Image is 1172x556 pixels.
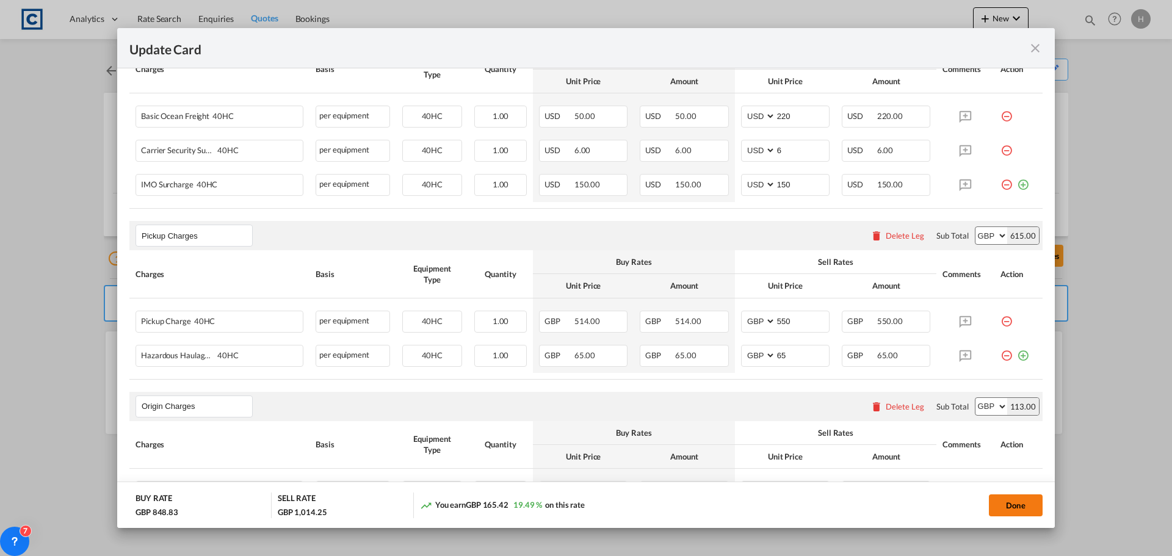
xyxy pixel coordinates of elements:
span: 65.00 [877,350,899,360]
span: 1.00 [493,145,509,155]
span: 50.00 [675,111,696,121]
div: Charges [136,269,303,280]
md-icon: icon-plus-circle-outline green-400-fg [1017,174,1029,186]
button: Done [989,494,1043,516]
span: USD [645,179,673,189]
th: Unit Price [735,70,836,93]
div: per equipment [316,311,390,333]
div: per equipment [316,140,390,162]
div: per equipment [316,174,390,196]
div: per equipment [316,345,390,367]
div: Hazardous Haulage Additional [141,345,259,360]
span: GBP [544,316,573,326]
span: 40HC [422,111,443,121]
span: USD [645,111,673,121]
md-dialog: Update Card Pickup ... [117,28,1055,529]
th: Amount [836,274,936,298]
th: Unit Price [533,70,634,93]
span: 40HC [209,112,234,121]
div: Charges [136,63,303,74]
div: Quantity [474,269,527,280]
span: USD [847,111,875,121]
md-icon: icon-trending-up [420,499,432,511]
th: Amount [634,445,734,469]
input: 65 [776,345,829,364]
div: Buy Rates [539,427,729,438]
div: Buy Rates [539,256,729,267]
th: Unit Price [533,445,634,469]
div: Basis [316,63,390,74]
span: 40HC [191,317,215,326]
span: GBP [847,316,875,326]
span: 550.00 [877,316,903,326]
div: per equipment [316,106,390,128]
th: Unit Price [735,445,836,469]
div: GBP 848.83 [136,507,181,518]
div: Sub Total [936,230,968,241]
th: Comments [936,250,994,298]
div: Sub Total [936,401,968,412]
span: 6.00 [675,145,692,155]
input: 550 [776,311,829,330]
th: Unit Price [735,274,836,298]
th: Amount [836,70,936,93]
div: Delete Leg [886,402,924,411]
span: USD [544,145,573,155]
md-icon: icon-plus-circle-outline green-400-fg [1017,345,1029,357]
th: Amount [836,445,936,469]
md-icon: icon-minus-circle-outline red-400-fg [1000,311,1013,323]
span: 40HC [422,145,443,155]
div: Basic Ocean Freight [141,106,259,121]
th: Action [994,421,1043,469]
div: Update Card [129,40,1028,56]
md-icon: icon-minus-circle-outline red-400-fg [1000,174,1013,186]
span: 40HC [422,316,443,326]
div: Pickup Charge [141,311,259,326]
span: 65.00 [675,350,696,360]
div: Equipment Type [402,263,462,285]
button: Delete Leg [870,231,924,240]
span: 1.00 [493,179,509,189]
md-icon: icon-minus-circle-outline red-400-fg [1000,345,1013,357]
span: GBP [645,350,673,360]
input: Leg Name [142,226,252,245]
div: Basis [316,269,390,280]
span: GBP [544,350,573,360]
span: 1.00 [493,350,509,360]
div: Delete Leg [886,231,924,240]
div: per B/L [316,481,390,503]
button: Delete Leg [870,402,924,411]
th: Action [994,46,1043,93]
span: USD [847,145,875,155]
span: GBP 165.42 [466,500,508,510]
span: USD [847,179,875,189]
th: Comments [936,46,994,93]
span: GBP [847,350,875,360]
div: Equipment Type [402,58,462,80]
span: 6.00 [574,145,591,155]
th: Amount [634,70,734,93]
div: Basis [316,439,390,450]
md-icon: icon-minus-circle-outline red-400-fg [1000,481,1013,493]
md-icon: icon-minus-circle-outline red-400-fg [1000,140,1013,152]
span: 40HC [422,179,443,189]
div: GBP 1,014.25 [278,507,327,518]
div: Quantity [474,63,527,74]
span: USD [544,179,573,189]
md-icon: icon-close fg-AAA8AD m-0 pointer [1028,41,1043,56]
span: USD [645,145,673,155]
md-icon: icon-minus-circle-outline red-400-fg [1000,106,1013,118]
span: 19.49 % [513,500,542,510]
span: 220.00 [877,111,903,121]
span: 40HC [214,351,239,360]
div: SELL RATE [278,493,316,507]
span: 514.00 [675,316,701,326]
span: 150.00 [877,179,903,189]
div: Carrier Security Surcharge [141,140,259,155]
span: 40HC [214,146,239,155]
div: Equipment Type [402,433,462,455]
input: 6 [776,140,829,159]
span: 65.00 [574,350,596,360]
div: Charges [136,439,303,450]
div: 615.00 [1007,227,1039,244]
